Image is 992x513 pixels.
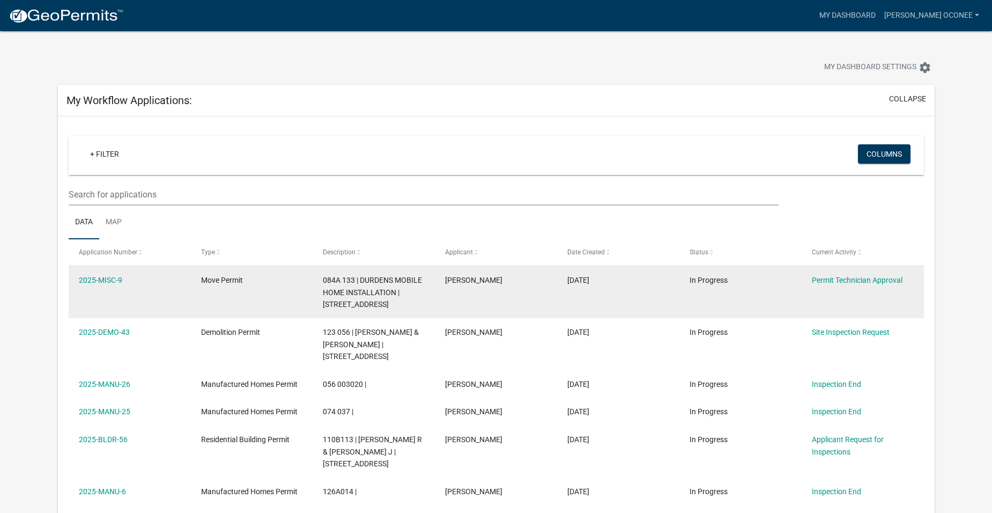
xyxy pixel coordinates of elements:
span: In Progress [690,380,728,389]
a: Applicant Request for Inspections [812,435,884,456]
input: Search for applications [69,184,779,206]
span: In Progress [690,328,728,336]
span: melinda ingram [445,380,502,389]
span: Application Number [79,248,137,256]
span: Demolition Permit [201,328,260,336]
span: 01/27/2025 [567,487,589,496]
datatable-header-cell: Type [190,239,313,265]
button: Columns [858,144,910,164]
span: 074 037 | [323,407,353,416]
datatable-header-cell: Date Created [557,239,679,265]
span: 084A 133 | DURDENS MOBILE HOME INSTALLATION | 118 Bluegill Rd [323,276,422,309]
i: settings [919,61,931,74]
a: 2025-MANU-26 [79,380,130,389]
span: melinda ingram [445,487,502,496]
span: Applicant [445,248,473,256]
span: melinda ingram [445,407,502,416]
span: Manufactured Homes Permit [201,380,298,389]
datatable-header-cell: Current Activity [802,239,924,265]
span: In Progress [690,407,728,416]
a: + Filter [82,144,128,164]
span: 126A014 | [323,487,357,496]
span: In Progress [690,276,728,284]
a: Site Inspection Request [812,328,890,336]
a: Map [99,206,128,240]
button: collapse [889,93,926,105]
a: Inspection End [812,380,861,389]
a: Inspection End [812,407,861,416]
span: Residential Building Permit [201,435,290,444]
span: Status [690,248,708,256]
span: 08/13/2025 [567,276,589,284]
span: 07/07/2025 [567,328,589,336]
a: 2025-MISC-9 [79,276,122,284]
datatable-header-cell: Status [679,239,802,265]
span: My Dashboard Settings [824,61,916,74]
span: In Progress [690,487,728,496]
datatable-header-cell: Applicant [435,239,557,265]
span: Current Activity [812,248,856,256]
span: melinda ingram [445,435,502,444]
span: Description [323,248,356,256]
span: Date Created [567,248,605,256]
a: Permit Technician Approval [812,276,902,284]
span: 110B113 | MUCHOW WAYNE R & TERI J | 1033 CROOKED CREEK RD [323,435,422,468]
a: Data [69,206,99,240]
span: melinda ingram [445,276,502,284]
span: 02/20/2025 [567,435,589,444]
h5: My Workflow Applications: [66,94,192,107]
span: 04/17/2025 [567,407,589,416]
span: Move Permit [201,276,243,284]
span: 056 003020 | [323,380,366,389]
button: My Dashboard Settingssettings [816,57,940,78]
datatable-header-cell: Application Number [69,239,191,265]
datatable-header-cell: Description [313,239,435,265]
a: 2025-MANU-6 [79,487,126,496]
span: Manufactured Homes Permit [201,487,298,496]
a: 2025-BLDR-56 [79,435,128,444]
span: Type [201,248,215,256]
span: Manufactured Homes Permit [201,407,298,416]
span: In Progress [690,435,728,444]
a: Inspection End [812,487,861,496]
span: melinda ingram [445,328,502,336]
a: My Dashboard [815,5,880,26]
a: 2025-DEMO-43 [79,328,130,336]
span: 04/23/2025 [567,380,589,389]
a: [PERSON_NAME] oconee [880,5,983,26]
span: 123 056 | GRANDT LINDA & STEVEN | 143 Harbor Dr [323,328,419,361]
a: 2025-MANU-25 [79,407,130,416]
